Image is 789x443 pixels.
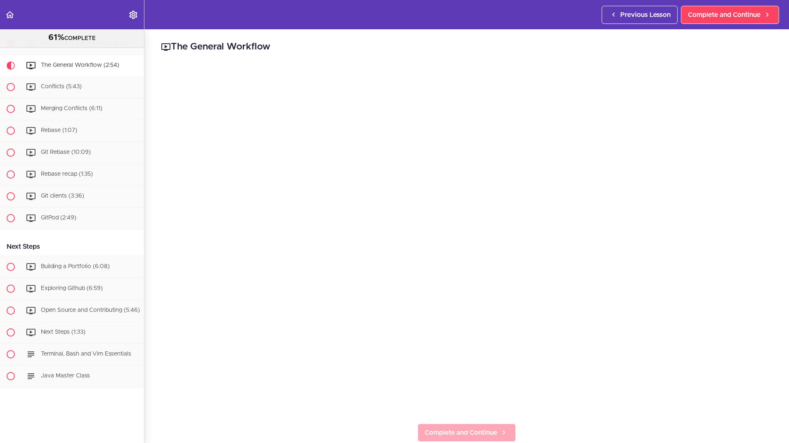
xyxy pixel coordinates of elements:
[10,33,134,43] div: COMPLETE
[41,285,103,291] span: Exploring Github (6:59)
[41,106,102,111] span: Merging Conflicts (6:11)
[688,10,761,20] span: Complete and Continue
[41,84,82,90] span: Conflicts (5:43)
[602,6,678,24] a: Previous Lesson
[620,10,671,20] span: Previous Lesson
[41,127,77,133] span: Rebase (1:07)
[41,264,110,269] span: Building a Portfolio (6:08)
[161,66,772,410] iframe: Video Player
[41,307,140,313] span: Open Source and Contributing (5:46)
[41,373,90,379] span: Java Master Class
[41,149,91,155] span: Git Rebase (10:09)
[128,10,138,20] svg: Settings Menu
[41,329,85,335] span: Next Steps (1:33)
[41,62,119,68] span: The General Workflow (2:54)
[5,10,15,20] svg: Back to course curriculum
[41,193,84,199] span: Git clients (3:36)
[418,424,516,442] a: Complete and Continue
[41,215,76,221] span: GitPod (2:49)
[48,33,64,42] span: 61%
[41,351,131,357] span: Terminal, Bash and Vim Essentials
[681,6,779,24] a: Complete and Continue
[161,40,772,54] h2: The General Workflow
[41,171,93,177] span: Rebase recap (1:35)
[425,428,497,438] span: Complete and Continue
